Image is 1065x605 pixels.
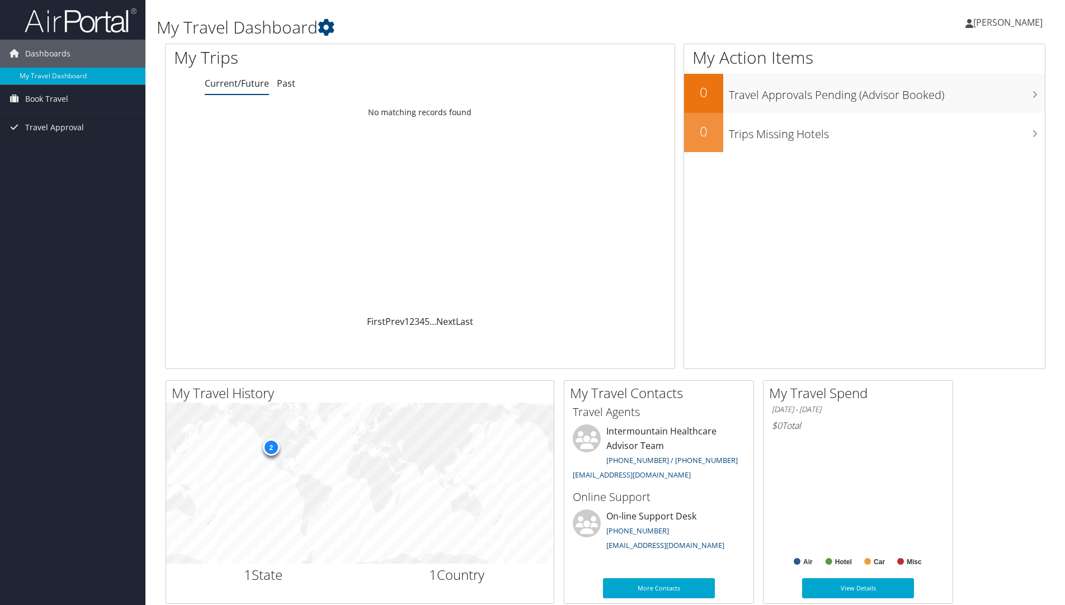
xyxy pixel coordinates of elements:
h3: Trips Missing Hotels [729,121,1045,142]
span: [PERSON_NAME] [973,16,1043,29]
span: 1 [429,565,437,584]
h1: My Travel Dashboard [157,16,755,39]
h2: My Travel Contacts [570,384,753,403]
text: Hotel [835,558,852,566]
a: More Contacts [603,578,715,598]
h6: [DATE] - [DATE] [772,404,944,415]
h3: Travel Agents [573,404,745,420]
span: Dashboards [25,40,70,68]
a: Prev [385,315,404,328]
a: 0Trips Missing Hotels [684,113,1045,152]
h2: 0 [684,122,723,141]
h1: My Trips [174,46,454,69]
a: [EMAIL_ADDRESS][DOMAIN_NAME] [606,540,724,550]
a: 2 [409,315,414,328]
span: Travel Approval [25,114,84,141]
a: First [367,315,385,328]
text: Misc [907,558,922,566]
div: 2 [262,439,279,456]
a: Last [456,315,473,328]
a: 5 [425,315,430,328]
h2: State [175,565,352,584]
span: 1 [244,565,252,584]
td: No matching records found [166,102,675,122]
a: Next [436,315,456,328]
a: 4 [420,315,425,328]
a: [PHONE_NUMBER] [606,526,669,536]
h2: My Travel History [172,384,554,403]
h6: Total [772,419,944,432]
a: Current/Future [205,77,269,89]
h2: 0 [684,83,723,102]
h1: My Action Items [684,46,1045,69]
li: Intermountain Healthcare Advisor Team [567,424,751,484]
span: $0 [772,419,782,432]
h2: Country [369,565,546,584]
span: … [430,315,436,328]
h3: Online Support [573,489,745,505]
a: [EMAIL_ADDRESS][DOMAIN_NAME] [573,470,691,480]
a: 3 [414,315,420,328]
a: [PERSON_NAME] [965,6,1054,39]
text: Car [874,558,885,566]
li: On-line Support Desk [567,509,751,555]
a: 1 [404,315,409,328]
h2: My Travel Spend [769,384,953,403]
a: View Details [802,578,914,598]
span: Book Travel [25,85,68,113]
h3: Travel Approvals Pending (Advisor Booked) [729,82,1045,103]
a: [PHONE_NUMBER] / [PHONE_NUMBER] [606,455,738,465]
img: airportal-logo.png [25,7,136,34]
a: 0Travel Approvals Pending (Advisor Booked) [684,74,1045,113]
a: Past [277,77,295,89]
text: Air [803,558,813,566]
